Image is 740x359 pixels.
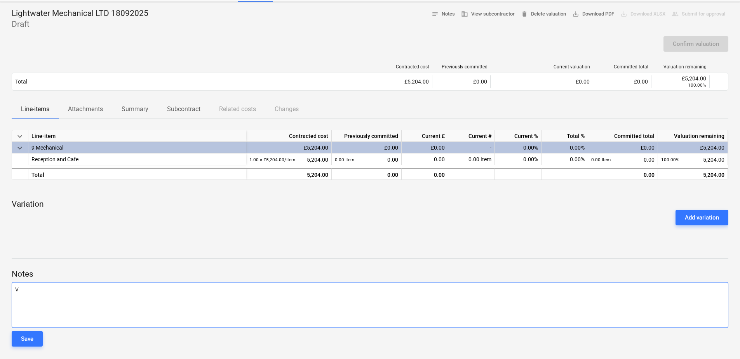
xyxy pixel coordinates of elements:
[12,199,728,210] p: Variation
[377,64,429,70] div: Contracted cost
[591,157,611,162] small: 0.00 Item
[402,130,448,142] div: Current £
[542,142,588,153] div: 0.00%
[448,142,495,153] div: -
[335,169,398,181] div: 0.00
[490,75,593,88] div: £0.00
[246,130,332,142] div: Contracted cost
[335,153,398,166] div: 0.00
[12,19,148,30] p: Draft
[596,64,648,70] div: Committed total
[588,168,658,180] div: 0.00
[542,130,588,142] div: Total %
[572,10,579,17] span: save_alt
[15,78,27,85] p: Total
[676,210,728,225] button: Add variation
[21,334,33,344] div: Save
[495,142,542,153] div: 0.00%
[518,8,569,20] button: Delete valuation
[521,10,566,19] span: Delete valuation
[122,105,148,114] p: Summary
[374,75,432,88] div: £5,204.00
[569,8,617,20] button: Download PDF
[15,143,24,153] span: keyboard_arrow_down
[249,153,328,166] div: 5,204.00
[15,286,19,293] span: V
[655,64,707,70] div: Valuation remaining
[249,157,295,162] small: 1.00 × £5,204.00 / Item
[435,64,488,70] div: Previously committed
[28,130,246,142] div: Line-item
[448,153,495,165] div: 0.00 Item
[21,105,49,114] p: Line-items
[12,331,43,347] button: Save
[588,130,658,142] div: Committed total
[658,130,728,142] div: Valuation remaining
[701,322,740,359] iframe: Chat Widget
[572,10,614,19] span: Download PDF
[432,10,455,19] span: Notes
[31,142,243,153] div: 9 Mechanical
[661,169,724,181] div: 5,204.00
[688,82,706,88] small: 100.00%
[591,153,655,166] div: 0.00
[12,8,148,19] p: Lightwater Mechanical LTD 18092025
[495,130,542,142] div: Current %
[658,142,728,153] div: £5,204.00
[432,75,490,88] div: £0.00
[495,153,542,165] div: 0.00%
[335,157,354,162] small: 0.00 Item
[402,168,448,180] div: 0.00
[28,168,246,180] div: Total
[458,8,518,20] button: View subcontractor
[12,269,728,280] p: Notes
[655,75,706,82] div: £5,204.00
[448,130,495,142] div: Current #
[593,75,651,88] div: £0.00
[461,10,468,17] span: business
[246,142,332,153] div: £5,204.00
[167,105,200,114] p: Subcontract
[31,153,243,165] div: Reception and Cafe
[521,10,528,17] span: delete
[461,10,515,19] span: View subcontractor
[402,142,448,153] div: £0.00
[588,142,658,153] div: £0.00
[432,10,439,17] span: notes
[661,153,724,166] div: 5,204.00
[494,64,590,70] div: Current valuation
[661,157,679,162] small: 100.00%
[402,153,448,165] div: 0.00
[249,169,328,181] div: 5,204.00
[428,8,458,20] button: Notes
[332,142,402,153] div: £0.00
[68,105,103,114] p: Attachments
[542,153,588,165] div: 0.00%
[332,130,402,142] div: Previously committed
[15,132,24,141] span: keyboard_arrow_down
[685,213,719,223] div: Add variation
